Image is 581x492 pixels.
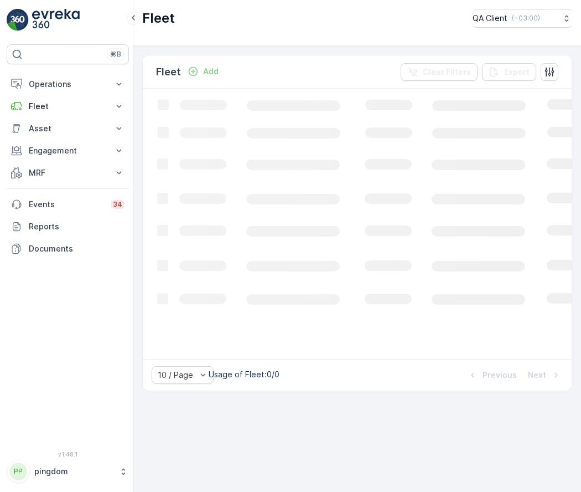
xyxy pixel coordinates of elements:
[7,95,129,117] button: Fleet
[203,66,219,77] p: Add
[29,145,107,156] p: Engagement
[29,79,107,90] p: Operations
[9,463,27,480] div: PP
[7,216,129,238] a: Reports
[473,13,507,24] p: QA Client
[504,66,530,78] p: Export
[466,368,518,382] button: Previous
[29,123,107,134] p: Asset
[7,9,29,31] img: logo
[209,369,279,380] p: Usage of Fleet : 0/0
[29,221,124,232] p: Reports
[7,140,129,162] button: Engagement
[401,63,478,81] button: Clear Filters
[527,368,563,382] button: Next
[7,238,129,260] a: Documents
[32,9,80,31] img: logo_light-DOdMpM7g.png
[7,451,129,458] span: v 1.48.1
[473,9,572,28] button: QA Client(+03:00)
[29,199,104,210] p: Events
[528,370,546,381] p: Next
[29,167,107,178] p: MRF
[423,66,471,78] p: Clear Filters
[7,73,129,95] button: Operations
[156,64,181,80] p: Fleet
[110,50,121,59] p: ⌘B
[483,370,517,381] p: Previous
[512,14,540,23] p: ( +03:00 )
[34,466,113,477] p: pingdom
[29,101,107,112] p: Fleet
[7,162,129,184] button: MRF
[183,65,223,78] button: Add
[113,200,122,209] p: 34
[482,63,536,81] button: Export
[7,117,129,140] button: Asset
[7,460,129,483] button: PPpingdom
[7,193,129,216] a: Events34
[142,9,175,27] p: Fleet
[29,243,124,254] p: Documents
